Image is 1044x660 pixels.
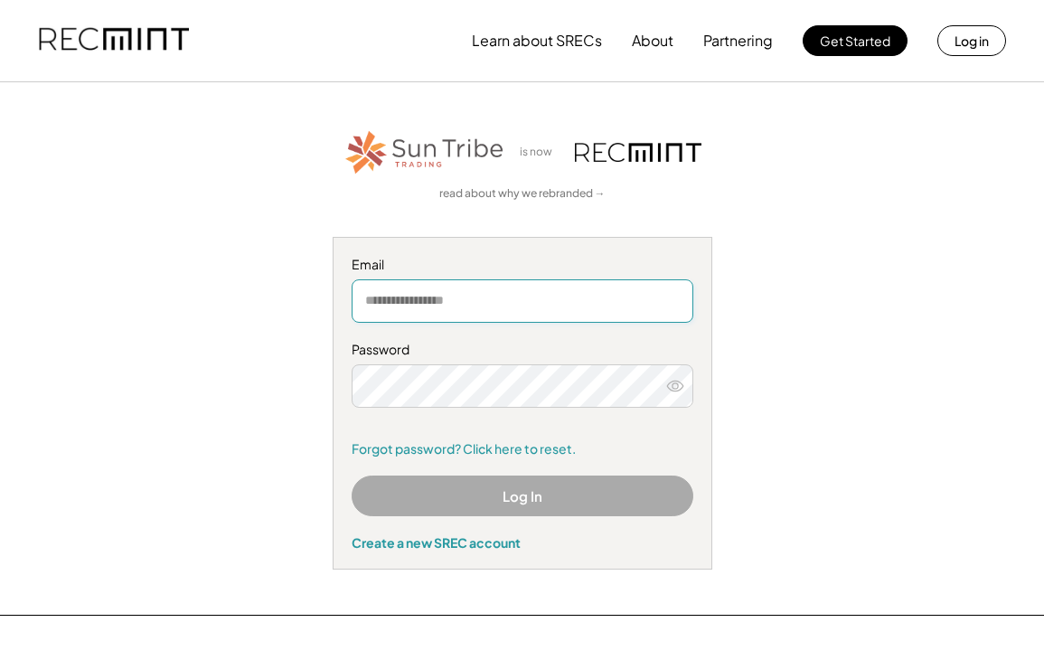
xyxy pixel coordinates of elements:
div: Create a new SREC account [352,534,693,551]
img: recmint-logotype%403x.png [575,143,701,162]
button: Log in [937,25,1006,56]
button: Partnering [703,23,773,59]
a: read about why we rebranded → [439,186,606,202]
div: Password [352,341,693,359]
a: Forgot password? Click here to reset. [352,440,693,458]
img: STT_Horizontal_Logo%2B-%2BColor.png [343,127,506,177]
button: Log In [352,476,693,516]
button: Learn about SRECs [472,23,602,59]
div: Email [352,256,693,274]
button: About [632,23,673,59]
div: is now [515,145,566,160]
img: recmint-logotype%403x.png [39,10,189,71]
button: Get Started [803,25,908,56]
